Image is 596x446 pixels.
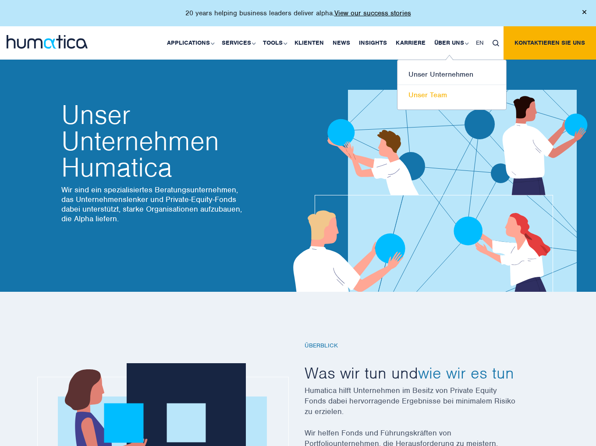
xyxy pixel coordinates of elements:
[305,342,541,350] h6: Überblick
[418,363,514,383] span: wie wir es tun
[185,9,411,18] p: 20 years helping business leaders deliver alpha.
[397,64,506,85] a: Unser Unternehmen
[217,26,259,60] a: Services
[61,102,250,181] h2: Humatica
[163,26,217,60] a: Applications
[355,26,391,60] a: Insights
[334,9,411,18] a: View our success stories
[397,85,506,105] a: Unser Team
[504,26,596,60] a: Kontaktieren Sie uns
[472,26,488,60] a: EN
[290,26,328,60] a: Klienten
[259,26,290,60] a: Tools
[476,39,484,46] span: EN
[391,26,430,60] a: Karriere
[305,385,541,428] p: Humatica hilft Unternehmen im Besitz von Private Equity Fonds dabei hervorragende Ergebnisse bei ...
[61,185,250,223] p: Wir sind ein spezialisiertes Beratungsunternehmen, das Unternehmenslenker und Private-Equity-Fond...
[328,26,355,60] a: News
[7,35,88,49] img: logo
[493,40,499,46] img: search_icon
[305,363,541,383] h2: Was wir tun und
[430,26,472,60] a: Über uns
[61,102,250,154] span: Unser Unternehmen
